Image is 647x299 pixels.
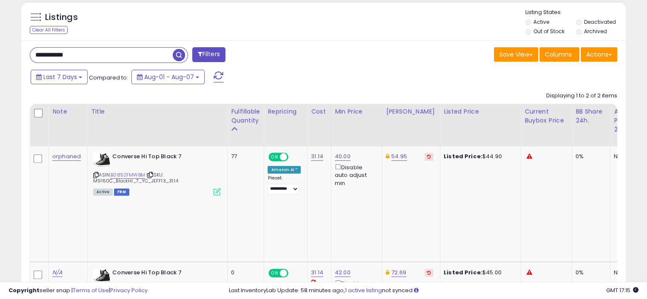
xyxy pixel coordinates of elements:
[311,107,328,116] div: Cost
[345,286,382,294] a: 1 active listing
[335,152,351,161] a: 40.00
[614,153,642,160] div: N/A
[93,188,113,196] span: All listings currently available for purchase on Amazon
[93,269,110,283] img: 51jnKbRDOpL._SL40_.jpg
[52,268,63,277] a: N/A
[43,73,77,81] span: Last 7 Days
[545,50,572,59] span: Columns
[93,153,221,194] div: ASIN:
[31,70,88,84] button: Last 7 Days
[576,153,604,160] div: 0%
[614,107,645,134] div: Avg Win Price 24h.
[444,107,517,116] div: Listed Price
[144,73,194,81] span: Aug-01 - Aug-07
[391,268,406,277] a: 72.69
[614,269,642,276] div: N/A
[52,107,84,116] div: Note
[112,153,216,163] b: Converse Hi Top Black 7
[89,74,128,82] span: Compared to:
[91,107,224,116] div: Title
[533,28,564,35] label: Out of Stock
[9,286,40,294] strong: Copyright
[45,11,78,23] h5: Listings
[270,269,280,276] span: ON
[111,171,145,179] a: B0852FMWBM
[231,153,257,160] div: 77
[525,9,626,17] p: Listing States:
[444,153,514,160] div: $44.90
[231,107,260,125] div: Fulfillable Quantity
[584,28,607,35] label: Archived
[30,26,68,34] div: Clear All Filters
[335,268,351,277] a: 42.00
[576,269,604,276] div: 0%
[494,47,538,62] button: Save View
[268,107,304,116] div: Repricing
[546,92,617,100] div: Displaying 1 to 2 of 2 items
[112,269,216,279] b: Converse Hi Top Black 7
[110,286,148,294] a: Privacy Policy
[539,47,579,62] button: Columns
[524,107,568,125] div: Current Buybox Price
[533,18,549,26] label: Active
[287,269,301,276] span: OFF
[311,268,323,277] a: 31.14
[268,175,301,194] div: Preset:
[287,154,301,161] span: OFF
[9,287,148,295] div: seller snap | |
[231,269,257,276] div: 0
[444,268,482,276] b: Listed Price:
[584,18,616,26] label: Deactivated
[229,287,638,295] div: Last InventoryLab Update: 58 minutes ago, not synced.
[606,286,638,294] span: 2025-08-15 17:15 GMT
[93,171,178,184] span: | SKU: M9160C_BlackHi_7_YC_JEFF13_31.14
[114,188,129,196] span: FBM
[73,286,109,294] a: Terms of Use
[576,107,607,125] div: BB Share 24h.
[192,47,225,62] button: Filters
[386,107,436,116] div: [PERSON_NAME]
[581,47,617,62] button: Actions
[270,154,280,161] span: ON
[335,107,379,116] div: Min Price
[444,269,514,276] div: $45.00
[52,152,81,161] a: orphaned
[131,70,205,84] button: Aug-01 - Aug-07
[335,162,376,187] div: Disable auto adjust min
[444,152,482,160] b: Listed Price:
[268,166,301,174] div: Amazon AI *
[391,152,407,161] a: 54.95
[93,153,110,167] img: 51jnKbRDOpL._SL40_.jpg
[311,152,323,161] a: 31.14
